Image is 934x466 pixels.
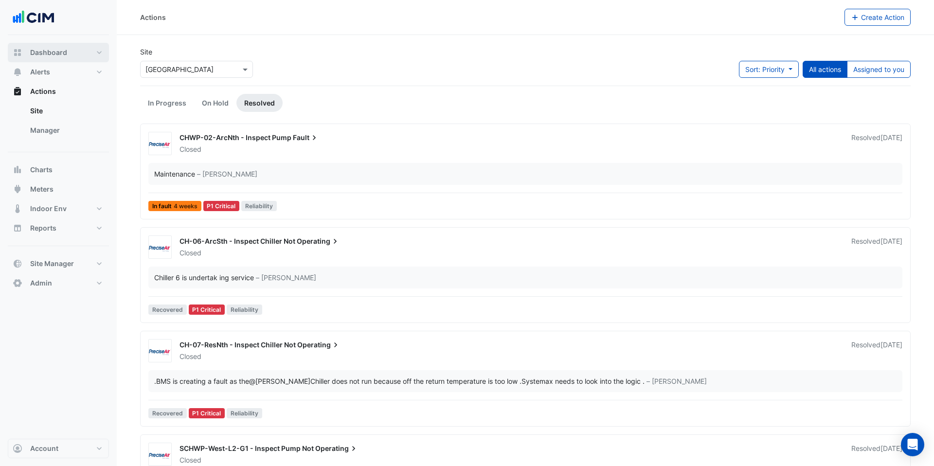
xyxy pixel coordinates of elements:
[13,67,22,77] app-icon: Alerts
[30,259,74,269] span: Site Manager
[189,305,225,315] div: P1 Critical
[180,444,314,452] span: SCHWP-West-L2-G1 - Inspect Pump Not
[851,236,902,258] div: Resolved
[154,169,195,179] div: Maintenance
[197,169,257,179] span: – [PERSON_NAME]
[227,305,262,315] span: Reliability
[30,184,54,194] span: Meters
[22,101,109,121] a: Site
[8,199,109,218] button: Indoor Env
[154,376,645,386] div: .BMS is creating a fault as the Chiller does not run because off the return temperature is too lo...
[13,184,22,194] app-icon: Meters
[739,61,799,78] button: Sort: Priority
[180,456,201,464] span: Closed
[8,82,109,101] button: Actions
[249,377,310,385] span: avinash.nadan@carrier.com [Carrier]
[30,165,53,175] span: Charts
[297,340,341,350] span: Operating
[851,340,902,361] div: Resolved
[180,133,291,142] span: CHWP-02-ArcNth - Inspect Pump
[256,272,316,283] span: – [PERSON_NAME]
[745,65,785,73] span: Sort: Priority
[30,278,52,288] span: Admin
[140,47,152,57] label: Site
[8,160,109,179] button: Charts
[13,48,22,57] app-icon: Dashboard
[880,133,902,142] span: Wed 30-Jul-2025 14:09 AEST
[149,243,171,252] img: Precise Air
[8,254,109,273] button: Site Manager
[647,376,707,386] span: – [PERSON_NAME]
[194,94,236,112] a: On Hold
[851,444,902,465] div: Resolved
[30,444,58,453] span: Account
[148,201,201,211] span: In fault
[174,203,198,209] span: 4 weeks
[227,408,262,418] span: Reliability
[30,48,67,57] span: Dashboard
[180,341,296,349] span: CH-07-ResNth - Inspect Chiller Not
[8,439,109,458] button: Account
[154,272,254,283] div: Chiller 6 is undertak ing service
[180,145,201,153] span: Closed
[8,273,109,293] button: Admin
[297,236,340,246] span: Operating
[30,67,50,77] span: Alerts
[901,433,924,456] div: Open Intercom Messenger
[236,94,283,112] a: Resolved
[8,179,109,199] button: Meters
[189,408,225,418] div: P1 Critical
[13,223,22,233] app-icon: Reports
[8,101,109,144] div: Actions
[293,133,319,143] span: Fault
[861,13,904,21] span: Create Action
[149,139,171,149] img: Precise Air
[149,346,171,356] img: Precise Air
[148,305,187,315] span: Recovered
[851,133,902,154] div: Resolved
[8,43,109,62] button: Dashboard
[180,237,295,245] span: CH-06-ArcSth - Inspect Chiller Not
[30,204,67,214] span: Indoor Env
[203,201,240,211] div: P1 Critical
[149,450,171,460] img: Precise Air
[13,204,22,214] app-icon: Indoor Env
[13,259,22,269] app-icon: Site Manager
[8,218,109,238] button: Reports
[880,237,902,245] span: Wed 09-Jul-2025 10:40 AEST
[241,201,277,211] span: Reliability
[30,87,56,96] span: Actions
[880,444,902,452] span: Fri 04-Jul-2025 12:16 AEST
[13,278,22,288] app-icon: Admin
[148,408,187,418] span: Recovered
[140,94,194,112] a: In Progress
[8,62,109,82] button: Alerts
[844,9,911,26] button: Create Action
[12,8,55,27] img: Company Logo
[803,61,847,78] button: All actions
[13,87,22,96] app-icon: Actions
[30,223,56,233] span: Reports
[180,249,201,257] span: Closed
[13,165,22,175] app-icon: Charts
[180,352,201,360] span: Closed
[315,444,359,453] span: Operating
[880,341,902,349] span: Wed 09-Jul-2025 10:38 AEST
[140,12,166,22] div: Actions
[847,61,911,78] button: Assigned to you
[22,121,109,140] a: Manager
